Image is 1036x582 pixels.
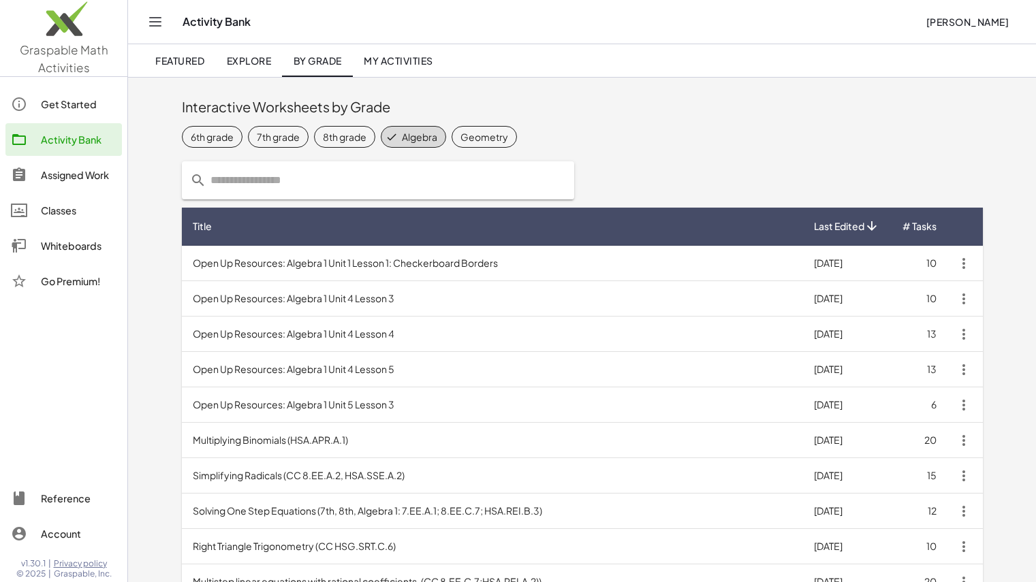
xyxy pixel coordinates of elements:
[155,54,204,67] span: Featured
[182,97,983,116] div: Interactive Worksheets by Grade
[293,54,341,67] span: By Grade
[902,219,937,233] span: # Tasks
[54,558,112,569] a: Privacy policy
[5,517,122,550] a: Account
[41,526,116,542] div: Account
[364,54,433,67] span: My Activities
[5,88,122,120] a: Get Started
[5,123,122,156] a: Activity Bank
[803,246,891,281] td: [DATE]
[144,11,166,33] button: Toggle navigation
[926,16,1009,28] span: [PERSON_NAME]
[54,568,112,579] span: Graspable, Inc.
[21,558,46,569] span: v1.30.1
[891,387,947,423] td: 6
[41,96,116,112] div: Get Started
[41,131,116,148] div: Activity Bank
[5,194,122,227] a: Classes
[41,167,116,183] div: Assigned Work
[5,159,122,191] a: Assigned Work
[803,458,891,494] td: [DATE]
[182,352,803,387] td: Open Up Resources: Algebra 1 Unit 4 Lesson 5
[891,281,947,317] td: 10
[48,558,51,569] span: |
[323,129,366,144] div: 8th grade
[182,529,803,564] td: Right Triangle Trigonometry (CC HSG.SRT.C.6)
[803,529,891,564] td: [DATE]
[41,238,116,254] div: Whiteboards
[891,352,947,387] td: 13
[891,529,947,564] td: 10
[16,568,46,579] span: © 2025
[891,246,947,281] td: 10
[48,568,51,579] span: |
[891,458,947,494] td: 15
[182,281,803,317] td: Open Up Resources: Algebra 1 Unit 4 Lesson 3
[803,281,891,317] td: [DATE]
[814,219,864,233] span: Last Edited
[226,54,271,67] span: Explore
[182,387,803,423] td: Open Up Resources: Algebra 1 Unit 5 Lesson 3
[891,423,947,458] td: 20
[182,458,803,494] td: Simplifying Radicals (CC 8.EE.A.2, HSA.SSE.A.2)
[41,490,116,506] div: Reference
[191,129,234,144] div: 6th grade
[891,494,947,529] td: 12
[257,129,300,144] div: 7th grade
[803,352,891,387] td: [DATE]
[190,172,206,189] i: prepended action
[803,494,891,529] td: [DATE]
[41,202,116,219] div: Classes
[193,219,212,233] span: Title
[891,317,947,352] td: 13
[182,246,803,281] td: Open Up Resources: Algebra 1 Unit 1 Lesson 1: Checkerboard Borders
[402,129,437,144] div: Algebra
[182,317,803,352] td: Open Up Resources: Algebra 1 Unit 4 Lesson 4
[460,129,508,144] div: Geometry
[5,482,122,515] a: Reference
[20,42,108,75] span: Graspable Math Activities
[803,317,891,352] td: [DATE]
[803,423,891,458] td: [DATE]
[41,273,116,289] div: Go Premium!
[803,387,891,423] td: [DATE]
[915,10,1020,34] button: [PERSON_NAME]
[182,423,803,458] td: Multiplying Binomials (HSA.APR.A.1)
[182,494,803,529] td: Solving One Step Equations (7th, 8th, Algebra 1: 7.EE.A.1; 8.EE.C.7; HSA.REI.B.3)
[5,229,122,262] a: Whiteboards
